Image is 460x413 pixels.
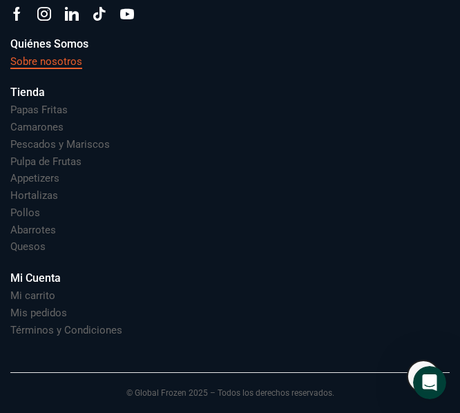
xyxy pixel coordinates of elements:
iframe: Intercom live chat [413,366,446,399]
a: Términos y Condiciones [10,321,122,338]
a: Tienda [10,83,450,101]
h3: Tienda [10,85,45,101]
h3: Mi Cuenta [10,271,61,287]
a: Quiénes Somos [10,35,362,52]
h3: Appetizers [10,171,59,186]
a: Mi Cuenta [10,269,230,287]
h3: Sobre nosotros [10,55,82,69]
h3: Papas Fritas [10,103,68,117]
a: Hortalizas [10,186,58,203]
a: Camarones [10,118,64,135]
a: Pollos [10,204,40,220]
h3: Términos y Condiciones [10,323,122,338]
h3: Abarrotes [10,223,56,238]
h3: Quesos [10,240,46,254]
a: Pulpa de Frutas [10,153,82,169]
h3: Mi carrito [10,289,55,303]
a: Sobre nosotros [10,52,82,69]
a: Abarrotes [10,221,56,238]
a: Pescados y Mariscos [10,135,110,152]
a: Mi carrito [10,287,55,303]
h3: Mis pedidos [10,306,67,320]
a: Appetizers [10,169,59,186]
h3: Camarones [10,120,64,135]
h3: Pollos [10,206,40,220]
a: Quesos [10,238,46,254]
a: Mis pedidos [10,304,67,320]
h3: Pescados y Mariscos [10,137,110,152]
h3: Quiénes Somos [10,37,88,52]
a: Papas Fritas [10,101,68,117]
h3: Hortalizas [10,189,58,203]
h3: Pulpa de Frutas [10,155,82,169]
p: © Global Frozen 2025 – Todos los derechos reservados. [10,373,450,399]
